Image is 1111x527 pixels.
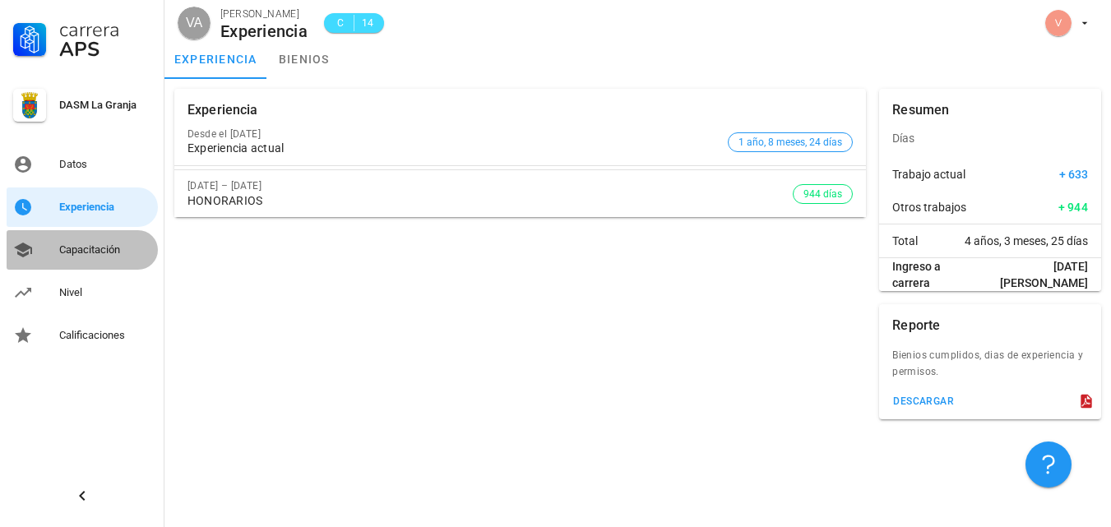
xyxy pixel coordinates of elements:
[59,20,151,39] div: Carrera
[7,187,158,227] a: Experiencia
[7,145,158,184] a: Datos
[59,329,151,342] div: Calificaciones
[892,233,918,249] span: Total
[59,99,151,112] div: DASM La Granja
[59,286,151,299] div: Nivel
[1045,10,1072,36] div: avatar
[334,15,347,31] span: C
[803,185,842,203] span: 944 días
[974,258,1088,291] span: [DATE][PERSON_NAME]
[1058,199,1088,215] span: + 944
[59,158,151,171] div: Datos
[965,233,1088,249] span: 4 años, 3 meses, 25 días
[1059,166,1088,183] span: + 633
[886,390,961,413] button: descargar
[892,199,966,215] span: Otros trabajos
[892,258,974,291] span: Ingreso a carrera
[892,395,954,407] div: descargar
[892,89,949,132] div: Resumen
[7,230,158,270] a: Capacitación
[361,15,374,31] span: 14
[164,39,267,79] a: experiencia
[187,180,793,192] div: [DATE] – [DATE]
[220,6,308,22] div: [PERSON_NAME]
[892,304,940,347] div: Reporte
[187,141,721,155] div: Experiencia actual
[7,316,158,355] a: Calificaciones
[187,89,258,132] div: Experiencia
[186,7,202,39] span: VA
[267,39,341,79] a: bienios
[738,133,842,151] span: 1 año, 8 meses, 24 días
[879,118,1101,158] div: Días
[187,128,721,140] div: Desde el [DATE]
[59,243,151,257] div: Capacitación
[879,347,1101,390] div: Bienios cumplidos, dias de experiencia y permisos.
[178,7,211,39] div: avatar
[59,201,151,214] div: Experiencia
[59,39,151,59] div: APS
[220,22,308,40] div: Experiencia
[187,194,793,208] div: HONORARIOS
[892,166,965,183] span: Trabajo actual
[7,273,158,312] a: Nivel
